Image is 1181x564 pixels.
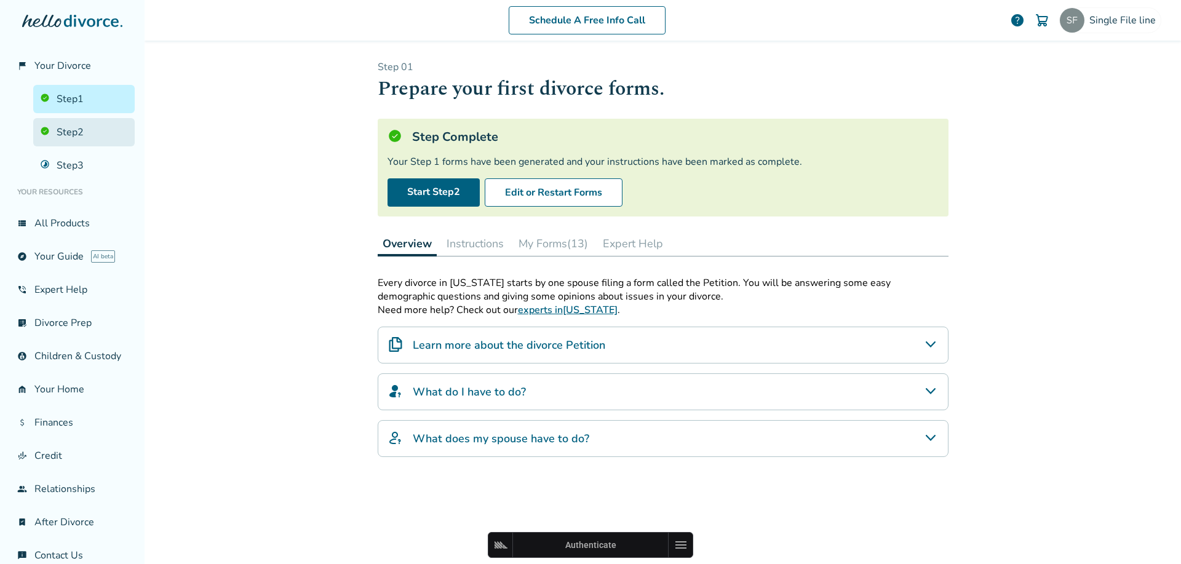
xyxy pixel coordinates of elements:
a: Step2 [33,118,135,146]
span: phone_in_talk [17,285,27,295]
a: Schedule A Free Info Call [509,6,666,34]
a: account_childChildren & Custody [10,342,135,370]
span: AI beta [91,250,115,263]
a: list_alt_checkDivorce Prep [10,309,135,337]
button: Expert Help [598,231,668,256]
div: Your Step 1 forms have been generated and your instructions have been marked as complete. [388,155,939,169]
h5: Step Complete [412,129,498,145]
span: chat_info [17,550,27,560]
div: What do I have to do? [378,373,948,410]
img: What do I have to do? [388,384,403,399]
a: view_listAll Products [10,209,135,237]
span: bookmark_check [17,517,27,527]
a: groupRelationships [10,475,135,503]
a: Step1 [33,85,135,113]
div: Learn more about the divorce Petition [378,327,948,363]
a: garage_homeYour Home [10,375,135,403]
a: Step3 [33,151,135,180]
button: Instructions [442,231,509,256]
button: My Forms(13) [514,231,593,256]
span: view_list [17,218,27,228]
h4: What do I have to do? [413,384,526,400]
a: bookmark_checkAfter Divorce [10,508,135,536]
span: Single File line [1089,14,1161,27]
img: Cart [1035,13,1049,28]
span: finance_mode [17,451,27,461]
span: attach_money [17,418,27,427]
p: Every divorce in [US_STATE] starts by one spouse filing a form called the Petition. You will be a... [378,276,948,303]
p: Need more help? Check out our . [378,303,948,317]
a: phone_in_talkExpert Help [10,276,135,304]
a: Start Step2 [388,178,480,207]
span: account_child [17,351,27,361]
button: Overview [378,231,437,256]
a: experts in[US_STATE] [518,303,618,317]
span: garage_home [17,384,27,394]
span: explore [17,252,27,261]
h1: Prepare your first divorce forms. [378,74,948,104]
span: flag_2 [17,61,27,71]
button: Edit or Restart Forms [485,178,622,207]
li: Your Resources [10,180,135,204]
a: finance_modeCredit [10,442,135,470]
span: Your Divorce [34,59,91,73]
div: What does my spouse have to do? [378,420,948,457]
span: group [17,484,27,494]
iframe: Chat Widget [1119,505,1181,564]
img: What does my spouse have to do? [388,431,403,445]
h4: Learn more about the divorce Petition [413,337,605,353]
img: singlefileline@hellodivorce.com [1060,8,1084,33]
a: flag_2Your Divorce [10,52,135,80]
a: attach_moneyFinances [10,408,135,437]
p: Step 0 1 [378,60,948,74]
a: exploreYour GuideAI beta [10,242,135,271]
img: Learn more about the divorce Petition [388,337,403,352]
a: help [1010,13,1025,28]
h4: What does my spouse have to do? [413,431,589,447]
span: list_alt_check [17,318,27,328]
